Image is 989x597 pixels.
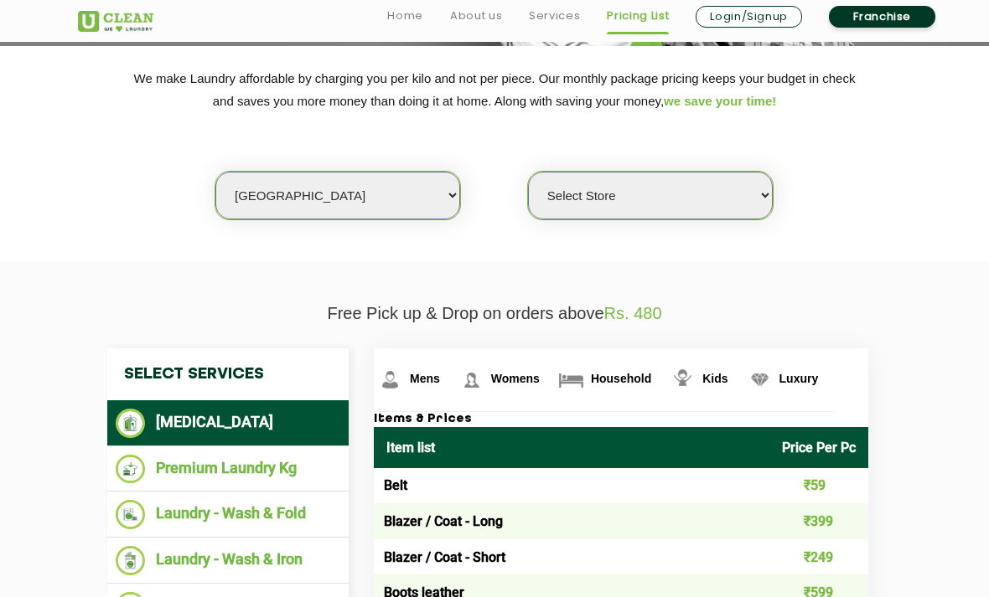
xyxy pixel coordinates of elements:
a: About us [450,6,502,26]
a: Login/Signup [696,6,802,28]
td: ₹249 [769,539,868,575]
th: Item list [374,427,769,468]
h4: Select Services [107,348,349,400]
img: Luxury [745,365,774,394]
td: ₹59 [769,468,868,504]
th: Price Per Pc [769,427,868,468]
td: Blazer / Coat - Short [374,539,769,575]
img: Laundry - Wash & Fold [116,500,145,529]
img: Kids [668,365,697,394]
span: we save your time! [664,94,776,108]
li: [MEDICAL_DATA] [116,409,340,438]
a: Services [529,6,580,26]
img: Household [557,365,586,394]
p: We make Laundry affordable by charging you per kilo and not per piece. Our monthly package pricin... [78,67,911,112]
li: Premium Laundry Kg [116,455,340,484]
span: Mens [410,372,440,385]
img: Premium Laundry Kg [116,455,145,484]
td: ₹399 [769,503,868,539]
li: Laundry - Wash & Iron [116,546,340,575]
p: Free Pick up & Drop on orders above [78,304,911,323]
li: Laundry - Wash & Fold [116,500,340,529]
span: Rs. 480 [604,304,662,322]
span: Luxury [779,372,819,385]
span: Kids [702,372,728,385]
a: Home [387,6,423,26]
img: Dry Cleaning [116,409,145,438]
td: Belt [374,468,769,504]
img: Womens [457,365,486,394]
img: Laundry - Wash & Iron [116,546,145,575]
span: Household [591,372,651,385]
a: Pricing List [607,6,669,26]
td: Blazer / Coat - Long [374,503,769,539]
a: Franchise [829,6,935,28]
img: Mens [375,365,405,394]
img: UClean Laundry and Dry Cleaning [78,11,153,32]
h3: Items & Prices [374,412,868,427]
span: Womens [491,372,540,385]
